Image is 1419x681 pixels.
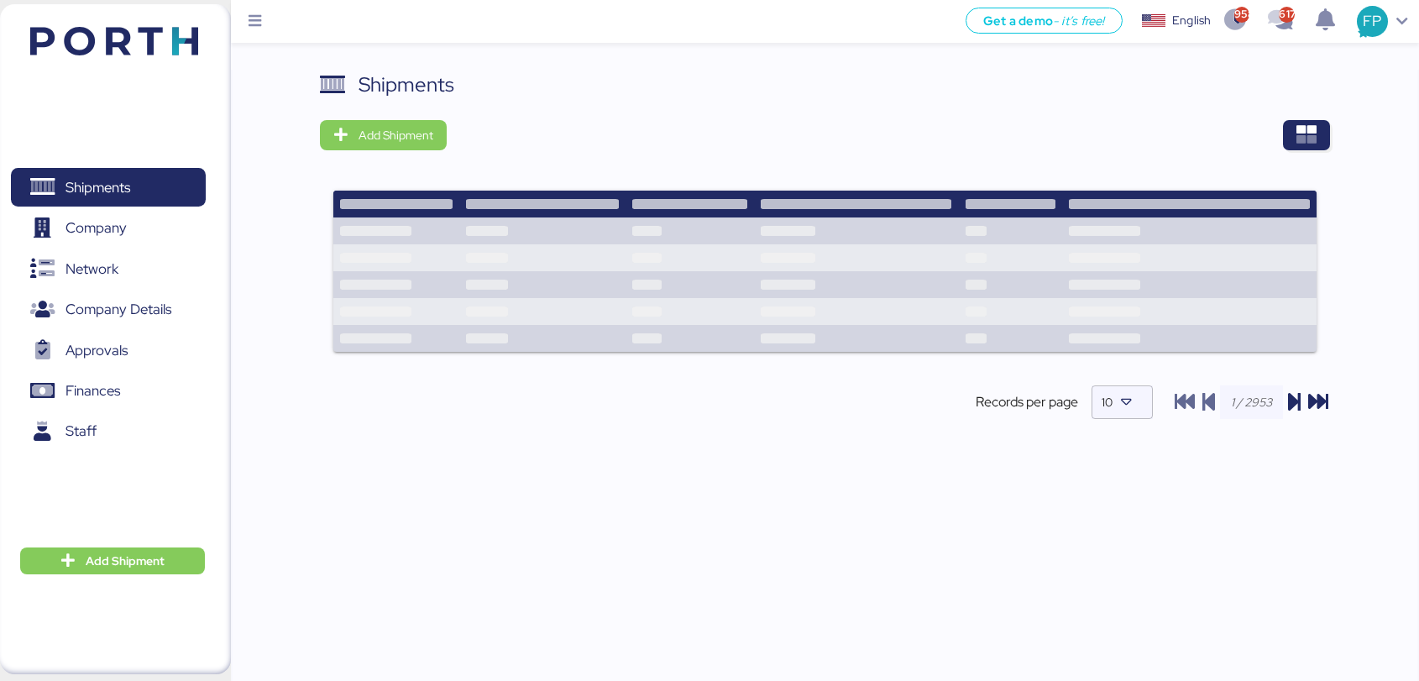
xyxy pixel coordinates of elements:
span: Finances [65,379,120,403]
span: Add Shipment [86,551,165,571]
a: Shipments [11,168,206,207]
div: English [1172,12,1211,29]
button: Add Shipment [20,547,205,574]
div: Shipments [359,70,454,100]
a: Approvals [11,331,206,369]
input: 1 / 2953 [1220,385,1283,419]
span: Records per page [976,392,1078,412]
span: 10 [1102,395,1113,410]
span: Shipments [65,175,130,200]
span: Network [65,257,118,281]
span: Staff [65,419,97,443]
a: Network [11,249,206,288]
span: Company [65,216,127,240]
span: Company Details [65,297,171,322]
a: Company [11,209,206,248]
span: Approvals [65,338,128,363]
button: Add Shipment [320,120,447,150]
a: Company Details [11,291,206,329]
button: Menu [241,8,270,36]
a: Staff [11,412,206,451]
span: FP [1363,10,1381,32]
span: Add Shipment [359,125,433,145]
a: Finances [11,372,206,411]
